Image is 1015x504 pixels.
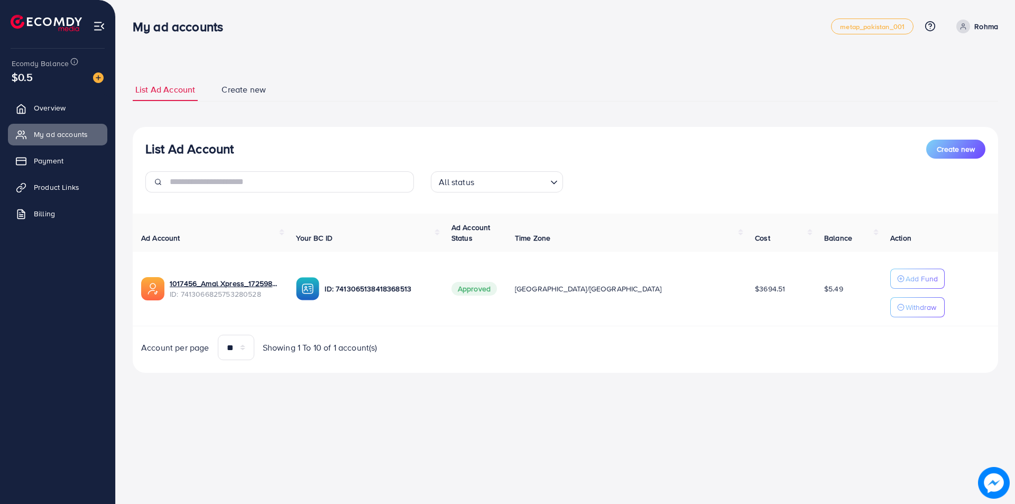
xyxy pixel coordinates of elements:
a: Product Links [8,177,107,198]
button: Add Fund [890,269,945,289]
span: Ad Account Status [451,222,491,243]
span: Overview [34,103,66,113]
span: Product Links [34,182,79,193]
img: image [978,467,1010,499]
span: Ad Account [141,233,180,243]
span: My ad accounts [34,129,88,140]
span: $3694.51 [755,283,785,294]
p: Rohma [974,20,998,33]
img: ic-ba-acc.ded83a64.svg [296,277,319,300]
a: 1017456_Amal Xpress_1725989134924 [170,278,279,289]
span: [GEOGRAPHIC_DATA]/[GEOGRAPHIC_DATA] [515,283,662,294]
p: Add Fund [906,272,938,285]
img: logo [11,15,82,31]
img: ic-ads-acc.e4c84228.svg [141,277,164,300]
span: $5.49 [824,283,843,294]
img: image [93,72,104,83]
span: Your BC ID [296,233,333,243]
a: Rohma [952,20,998,33]
a: Billing [8,203,107,224]
a: metap_pakistan_001 [831,19,914,34]
span: List Ad Account [135,84,195,96]
a: Payment [8,150,107,171]
span: Billing [34,208,55,219]
span: Approved [451,282,497,296]
span: $0.5 [12,69,33,85]
button: Create new [926,140,985,159]
span: Create new [937,144,975,154]
p: Withdraw [906,301,936,314]
div: <span class='underline'>1017456_Amal Xpress_1725989134924</span></br>7413066825753280528 [170,278,279,300]
span: ID: 7413066825753280528 [170,289,279,299]
span: Balance [824,233,852,243]
span: Account per page [141,342,209,354]
span: Showing 1 To 10 of 1 account(s) [263,342,377,354]
input: Search for option [477,172,546,190]
span: Ecomdy Balance [12,58,69,69]
h3: My ad accounts [133,19,232,34]
span: Cost [755,233,770,243]
span: Time Zone [515,233,550,243]
h3: List Ad Account [145,141,234,157]
p: ID: 7413065138418368513 [325,282,434,295]
a: My ad accounts [8,124,107,145]
button: Withdraw [890,297,945,317]
a: Overview [8,97,107,118]
img: menu [93,20,105,32]
span: Action [890,233,911,243]
span: Payment [34,155,63,166]
span: Create new [222,84,266,96]
div: Search for option [431,171,563,193]
span: All status [437,175,476,190]
span: metap_pakistan_001 [840,23,905,30]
